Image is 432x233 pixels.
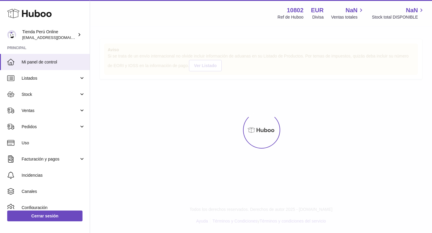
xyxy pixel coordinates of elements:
span: Canales [22,189,85,194]
strong: EUR [311,6,324,14]
span: Pedidos [22,124,79,130]
span: Ventas totales [331,14,364,20]
span: Stock total DISPONIBLE [372,14,425,20]
a: Cerrar sesión [7,211,82,221]
span: Mi panel de control [22,59,85,65]
span: Ventas [22,108,79,114]
img: contacto@tiendaperuonline.com [7,30,16,39]
strong: 10802 [287,6,304,14]
span: Stock [22,92,79,97]
span: NaN [406,6,418,14]
span: Facturación y pagos [22,156,79,162]
div: Divisa [312,14,324,20]
div: Tienda Perú Online [22,29,76,40]
span: NaN [346,6,358,14]
span: Uso [22,140,85,146]
a: NaN Stock total DISPONIBLE [372,6,425,20]
span: Listados [22,75,79,81]
div: Ref de Huboo [277,14,303,20]
span: Configuración [22,205,85,211]
a: NaN Ventas totales [331,6,364,20]
span: Incidencias [22,173,85,178]
span: [EMAIL_ADDRESS][DOMAIN_NAME] [22,35,88,40]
